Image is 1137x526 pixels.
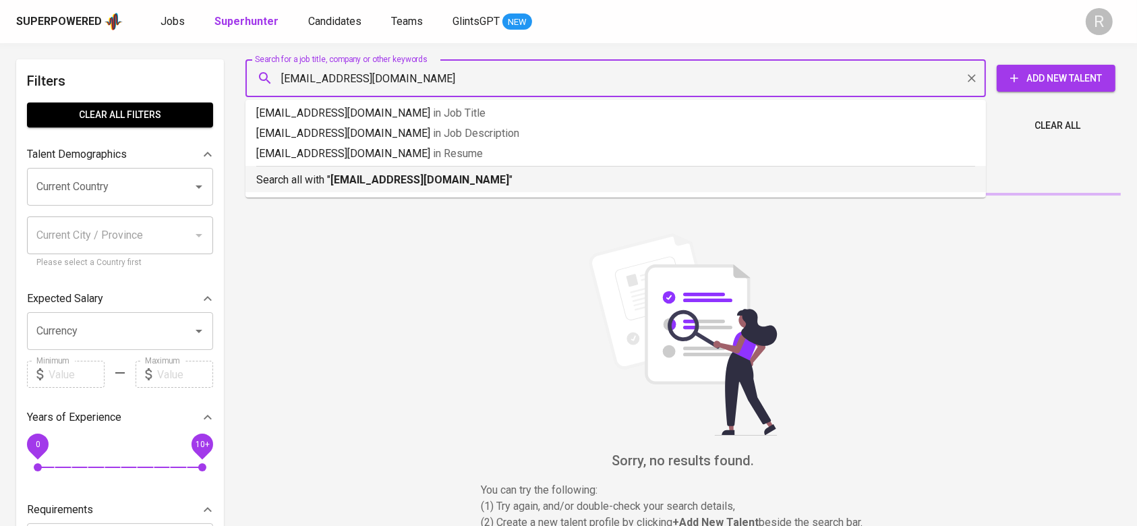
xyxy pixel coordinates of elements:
a: GlintsGPT NEW [453,13,532,30]
input: Value [157,361,213,388]
span: Jobs [161,15,185,28]
button: Clear All filters [27,103,213,127]
h6: Sorry, no results found. [245,450,1121,471]
p: Years of Experience [27,409,121,426]
b: Superhunter [214,15,279,28]
button: Open [189,177,208,196]
a: Superpoweredapp logo [16,11,123,32]
p: (1) Try again, and/or double-check your search details, [481,498,885,515]
div: Years of Experience [27,404,213,431]
p: Expected Salary [27,291,103,307]
span: in Resume [433,147,483,160]
div: Expected Salary [27,285,213,312]
a: Teams [391,13,426,30]
a: Jobs [161,13,187,30]
span: GlintsGPT [453,15,500,28]
span: 10+ [195,440,209,449]
span: Candidates [308,15,361,28]
p: [EMAIL_ADDRESS][DOMAIN_NAME] [256,146,975,162]
p: Requirements [27,502,93,518]
input: Value [49,361,105,388]
button: Clear All [1029,113,1086,138]
p: Search all with " " [256,172,975,188]
p: [EMAIL_ADDRESS][DOMAIN_NAME] [256,125,975,142]
span: Clear All [1034,117,1080,134]
div: Superpowered [16,14,102,30]
b: [EMAIL_ADDRESS][DOMAIN_NAME] [330,173,509,186]
span: 0 [35,440,40,449]
button: Add New Talent [997,65,1115,92]
a: Candidates [308,13,364,30]
button: Open [189,322,208,341]
p: Please select a Country first [36,256,204,270]
span: in Job Title [433,107,486,119]
div: Talent Demographics [27,141,213,168]
span: Add New Talent [1008,70,1105,87]
p: [EMAIL_ADDRESS][DOMAIN_NAME] [256,105,975,121]
span: NEW [502,16,532,29]
a: Superhunter [214,13,281,30]
span: Clear All filters [38,107,202,123]
button: Clear [962,69,981,88]
h6: Filters [27,70,213,92]
p: You can try the following : [481,482,885,498]
p: Talent Demographics [27,146,127,163]
img: app logo [105,11,123,32]
span: Teams [391,15,423,28]
span: in Job Description [433,127,519,140]
div: R [1086,8,1113,35]
div: Requirements [27,496,213,523]
img: file_searching.svg [582,233,784,436]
